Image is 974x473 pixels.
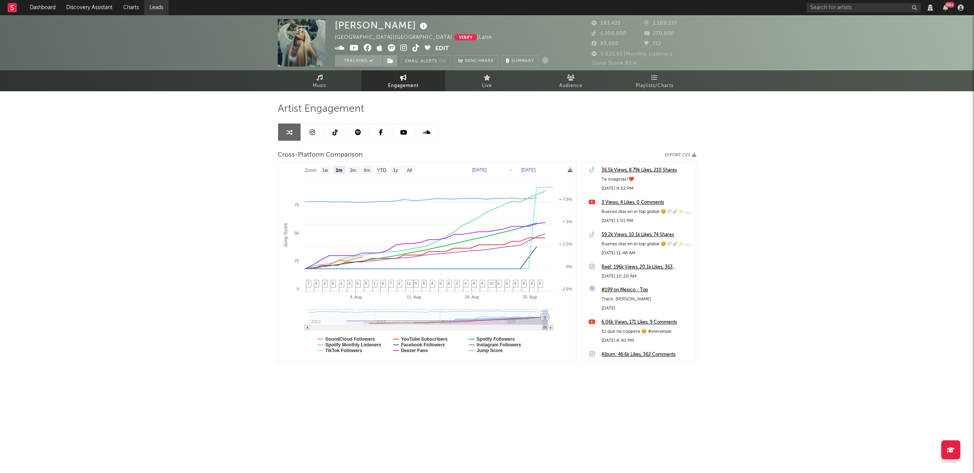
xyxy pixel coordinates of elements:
[602,327,692,336] div: Es que no coopera 🥹 #elenarose
[322,168,328,173] text: 1w
[602,359,692,368] div: [DATE] 9:49 AM
[945,2,955,8] div: 99 +
[602,249,692,258] div: [DATE] 11:46 AM
[336,168,342,173] text: 1m
[602,216,692,225] div: [DATE] 1:01 PM
[636,81,673,90] span: Playlists/Charts
[602,263,692,272] div: Reel: 196k Views, 20.1k Likes, 363 Comments
[465,57,494,66] span: Benchmark
[407,295,421,299] text: 11. Aug
[592,61,637,66] span: Jump Score: 83.4
[602,286,692,295] a: #199 on Mexico - Top
[356,281,359,286] span: 6
[415,281,417,286] span: 5
[602,304,692,313] div: [DATE]
[602,198,692,207] a: 3 Views, 4 Likes, 0 Comments
[294,259,299,263] text: 25
[325,342,381,348] text: Spotify Monthly Listeners
[506,281,508,286] span: 6
[807,3,921,13] input: Search for artists
[602,175,692,184] div: Te imaginas?❤️
[435,44,449,54] button: Edit
[297,287,299,291] text: 0
[602,166,692,175] a: 36.5k Views, 8.79k Likes, 210 Shares
[559,81,582,90] span: Audience
[335,55,382,67] button: Tracking
[325,336,375,342] text: SoundCloud Followers
[361,70,445,91] a: Engagement
[529,70,613,91] a: Audience
[278,151,363,160] span: Cross-Platform Comparison
[602,240,692,249] div: Buenos días en el top global 🥹🤍🪽✨ … Gracias Dios ✨✨✨ #elenarose #clasicos #cositalinda #guerreros...
[390,281,392,286] span: 7
[294,203,299,207] text: 75
[335,33,509,42] div: [GEOGRAPHIC_DATA] | [GEOGRAPHIC_DATA] | Latin
[340,281,342,286] span: 2
[406,281,411,286] span: 11
[602,318,692,327] div: 6.06k Views, 171 Likes, 9 Comments
[388,81,419,90] span: Engagement
[278,70,361,91] a: Music
[508,167,513,173] text: →
[482,81,492,90] span: Live
[592,21,621,26] span: 283,421
[283,223,288,247] text: Jump Score
[477,342,521,348] text: Instagram Followers
[472,167,487,173] text: [DATE]
[365,281,367,286] span: 5
[644,41,661,46] span: 712
[602,184,692,193] div: [DATE] 9:52 PM
[592,52,672,57] span: 9,623,661 Monthly Listeners
[456,281,458,286] span: 2
[566,264,572,269] text: 0%
[563,219,573,224] text: + 5%
[561,287,572,291] text: -2.5%
[313,81,327,90] span: Music
[602,350,692,359] a: Album: 46.6k Likes, 362 Comments
[364,168,371,173] text: 6m
[514,281,516,286] span: 9
[602,295,692,304] div: Track: [PERSON_NAME]
[439,59,446,63] em: On
[431,281,433,286] span: 4
[602,230,692,240] a: 59.2k Views, 10.1k Likes, 74 Shares
[613,70,696,91] a: Playlists/Charts
[377,168,386,173] text: YTD
[401,342,445,348] text: Facebook Followers
[439,281,442,286] span: 5
[373,281,376,286] span: 7
[602,272,692,281] div: [DATE] 10:20 AM
[315,281,317,286] span: 4
[489,281,493,286] span: 10
[559,197,572,202] text: + 7.5%
[323,281,326,286] span: 3
[307,281,309,286] span: 7
[278,105,364,114] span: Artist Engagement
[464,281,466,286] span: 4
[401,336,448,342] text: YouTube Subscribers
[454,34,477,40] button: Verify
[335,19,429,32] div: [PERSON_NAME]
[445,70,529,91] a: Live
[401,348,428,353] text: Deezer Fans
[592,31,626,36] span: 1,200,000
[477,348,503,353] text: Jump Score
[592,41,619,46] span: 83,000
[530,281,533,286] span: 3
[522,281,525,286] span: 4
[559,242,572,246] text: + 2.5%
[454,55,498,67] a: Benchmark
[481,281,483,286] span: 4
[294,231,299,235] text: 50
[473,281,475,286] span: 4
[401,55,450,67] button: Email AlertsOn
[502,55,538,67] button: Summary
[350,168,356,173] text: 3m
[497,281,500,286] span: 5
[943,5,948,11] button: 99+
[448,281,450,286] span: 6
[602,207,692,216] div: Buenos días en el top global 🥹🤍🪽✨ … Gracias Dios ✨✨✨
